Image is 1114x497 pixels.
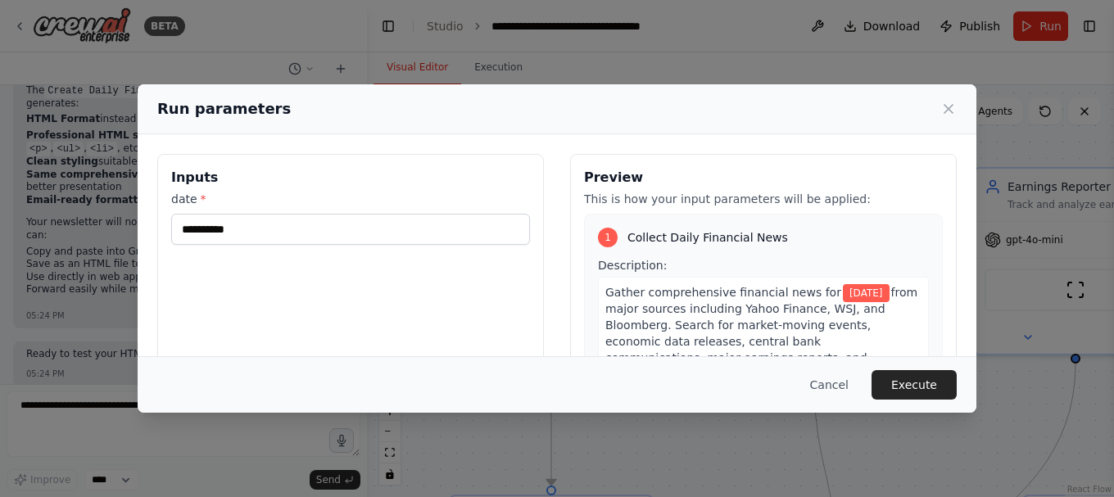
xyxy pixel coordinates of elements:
[797,370,862,400] button: Cancel
[872,370,957,400] button: Execute
[843,284,890,302] span: Variable: date
[584,168,943,188] h3: Preview
[598,228,618,247] div: 1
[605,286,841,299] span: Gather comprehensive financial news for
[627,229,788,246] span: Collect Daily Financial News
[171,168,530,188] h3: Inputs
[598,259,667,272] span: Description:
[157,97,291,120] h2: Run parameters
[171,191,530,207] label: date
[584,191,943,207] p: This is how your input parameters will be applied:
